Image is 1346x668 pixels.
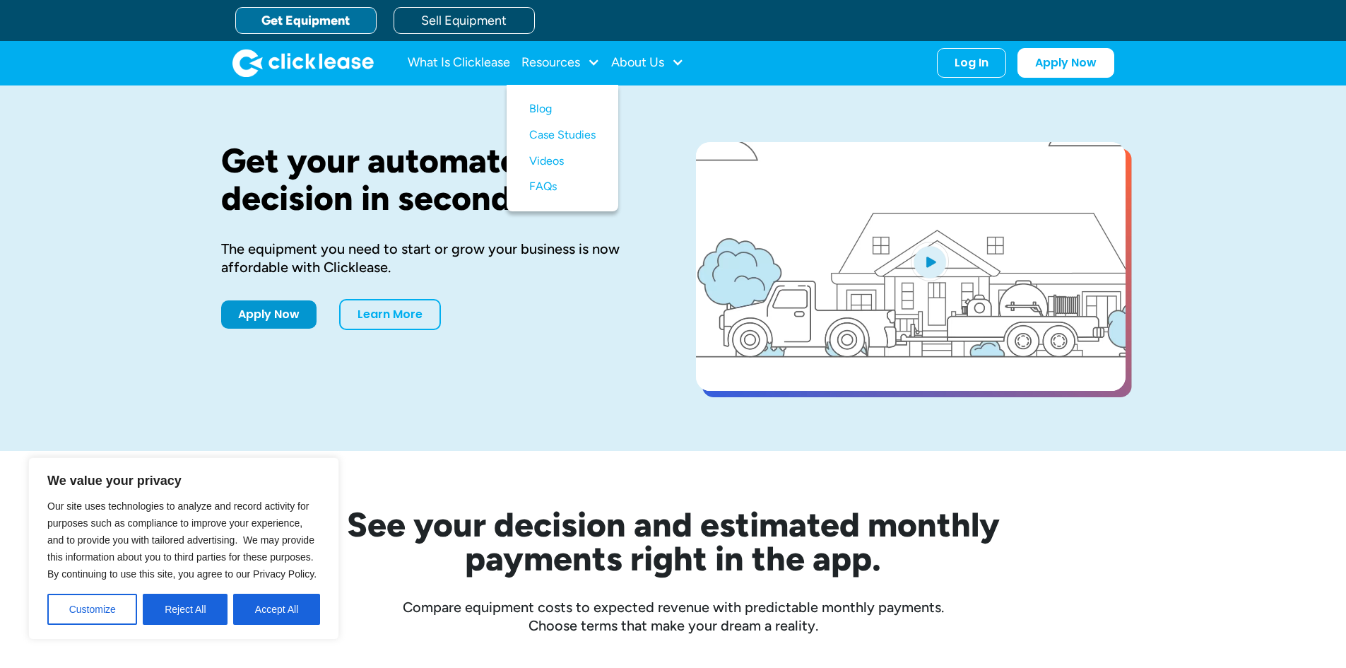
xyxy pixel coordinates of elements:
a: Case Studies [529,122,596,148]
a: Blog [529,96,596,122]
a: What Is Clicklease [408,49,510,77]
a: FAQs [529,174,596,200]
a: Videos [529,148,596,175]
nav: Resources [507,85,618,211]
div: We value your privacy [28,457,339,640]
a: open lightbox [696,142,1126,391]
a: Apply Now [221,300,317,329]
div: Compare equipment costs to expected revenue with predictable monthly payments. Choose terms that ... [221,598,1126,635]
div: The equipment you need to start or grow your business is now affordable with Clicklease. [221,240,651,276]
button: Reject All [143,594,228,625]
img: Blue play button logo on a light blue circular background [911,242,949,281]
a: Sell Equipment [394,7,535,34]
p: We value your privacy [47,472,320,489]
div: Log In [955,56,988,70]
h2: See your decision and estimated monthly payments right in the app. [278,508,1069,575]
button: Customize [47,594,137,625]
div: About Us [611,49,684,77]
h1: Get your automated decision in seconds. [221,142,651,217]
a: home [232,49,374,77]
a: Learn More [339,299,441,330]
span: Our site uses technologies to analyze and record activity for purposes such as compliance to impr... [47,500,317,580]
div: Resources [521,49,600,77]
button: Accept All [233,594,320,625]
a: Apply Now [1017,48,1114,78]
a: Get Equipment [235,7,377,34]
img: Clicklease logo [232,49,374,77]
